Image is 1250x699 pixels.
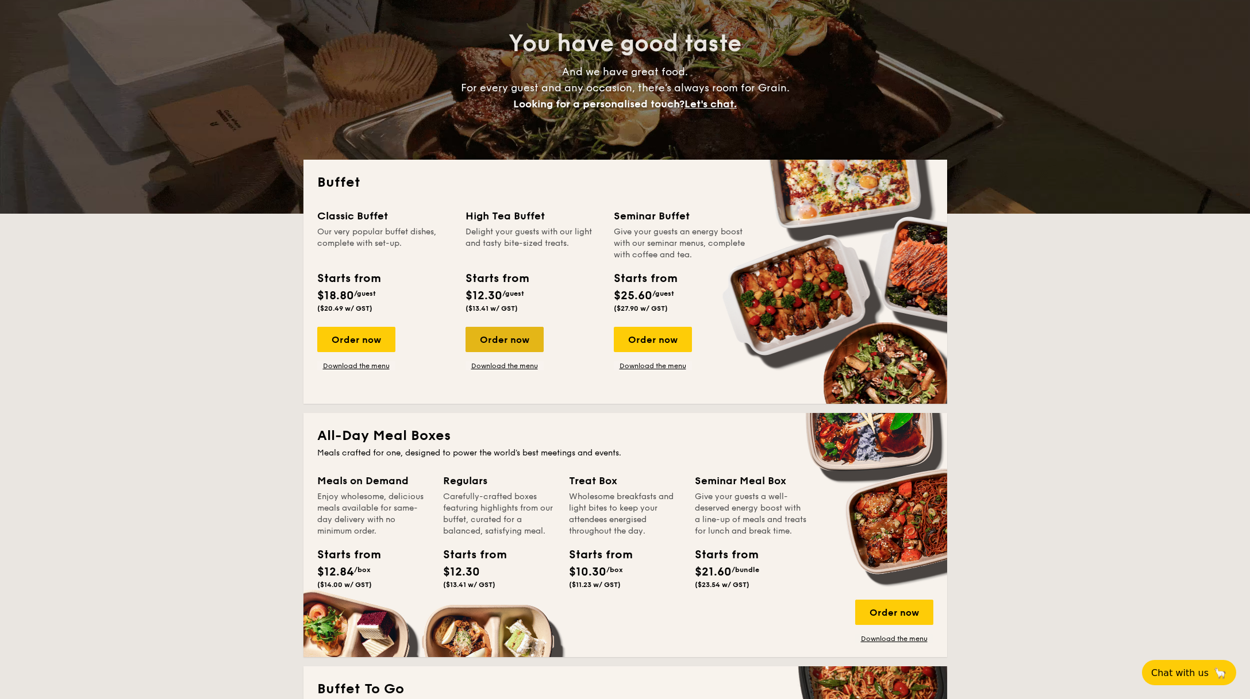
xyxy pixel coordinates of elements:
[466,289,502,303] span: $12.30
[317,361,395,370] a: Download the menu
[569,581,621,589] span: ($11.23 w/ GST)
[606,566,623,574] span: /box
[317,208,452,224] div: Classic Buffet
[317,173,933,192] h2: Buffet
[317,447,933,459] div: Meals crafted for one, designed to power the world's best meetings and events.
[684,98,737,110] span: Let's chat.
[1142,660,1236,685] button: Chat with us🦙
[466,361,544,370] a: Download the menu
[1151,667,1209,678] span: Chat with us
[614,289,652,303] span: $25.60
[695,491,807,537] div: Give your guests a well-deserved energy boost with a line-up of meals and treats for lunch and br...
[443,491,555,537] div: Carefully-crafted boxes featuring highlights from our buffet, curated for a balanced, satisfying ...
[317,289,354,303] span: $18.80
[461,65,790,110] span: And we have great food. For every guest and any occasion, there’s always room for Grain.
[569,546,621,563] div: Starts from
[509,30,741,57] span: You have good taste
[466,304,518,312] span: ($13.41 w/ GST)
[317,473,429,489] div: Meals on Demand
[732,566,759,574] span: /bundle
[569,473,681,489] div: Treat Box
[443,546,495,563] div: Starts from
[1213,666,1227,679] span: 🦙
[614,208,748,224] div: Seminar Buffet
[354,289,376,298] span: /guest
[317,427,933,445] h2: All-Day Meal Boxes
[466,327,544,352] div: Order now
[443,473,555,489] div: Regulars
[443,581,495,589] span: ($13.41 w/ GST)
[695,546,747,563] div: Starts from
[614,304,668,312] span: ($27.90 w/ GST)
[502,289,524,298] span: /guest
[317,327,395,352] div: Order now
[614,327,692,352] div: Order now
[317,546,369,563] div: Starts from
[354,566,371,574] span: /box
[614,270,676,287] div: Starts from
[695,565,732,579] span: $21.60
[695,473,807,489] div: Seminar Meal Box
[569,565,606,579] span: $10.30
[652,289,674,298] span: /guest
[466,270,528,287] div: Starts from
[317,565,354,579] span: $12.84
[443,565,480,579] span: $12.30
[466,208,600,224] div: High Tea Buffet
[855,600,933,625] div: Order now
[317,581,372,589] span: ($14.00 w/ GST)
[614,361,692,370] a: Download the menu
[466,226,600,261] div: Delight your guests with our light and tasty bite-sized treats.
[317,491,429,537] div: Enjoy wholesome, delicious meals available for same-day delivery with no minimum order.
[614,226,748,261] div: Give your guests an energy boost with our seminar menus, complete with coffee and tea.
[695,581,749,589] span: ($23.54 w/ GST)
[317,226,452,261] div: Our very popular buffet dishes, complete with set-up.
[569,491,681,537] div: Wholesome breakfasts and light bites to keep your attendees energised throughout the day.
[317,304,372,312] span: ($20.49 w/ GST)
[855,634,933,643] a: Download the menu
[513,98,684,110] span: Looking for a personalised touch?
[317,270,380,287] div: Starts from
[317,680,933,698] h2: Buffet To Go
